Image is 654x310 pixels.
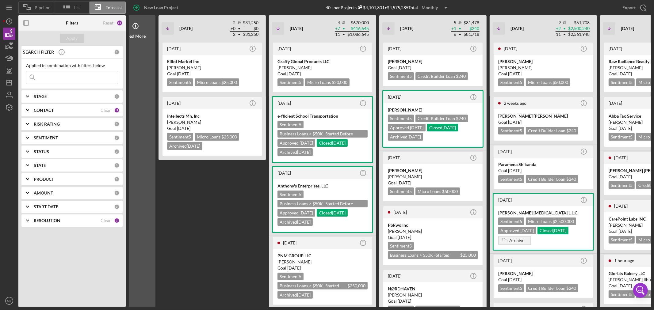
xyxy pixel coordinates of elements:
[277,200,368,207] div: Business Loans > $50K -Started Before [DATE] $78,352
[347,20,369,26] td: $670,000
[277,191,304,198] div: Sentiment 5
[272,236,373,306] a: [DATE]PNM GROUP LLC[PERSON_NAME]Goal [DATE]Sentiment5Business Loans > $50K -Started Before [DATE]...
[34,122,60,127] b: RISK RATING
[427,124,458,131] div: Closed [DATE]
[167,71,190,76] span: Goal
[167,100,181,106] time: 2025-04-25 14:03
[498,59,588,65] div: [PERSON_NAME]
[415,187,460,195] div: Micro Loans
[498,113,588,119] div: [PERSON_NAME] [PERSON_NAME]
[388,133,423,141] div: Archived [DATE]
[230,20,236,26] td: 2
[277,71,301,76] span: Goal
[34,177,54,182] b: PRODUCT
[398,298,411,304] time: 08/08/2025
[35,5,50,10] span: Pipeline
[277,148,313,156] div: Archived [DATE]
[618,126,632,131] time: 10/24/2025
[566,176,576,182] span: $240
[388,242,414,250] div: Sentiment 5
[415,72,468,80] div: Credit Builder Loan
[498,168,522,173] span: Goal
[498,119,522,125] span: Goal
[622,2,636,14] div: Export
[221,80,237,85] span: $25,000
[463,26,480,32] td: $240
[609,133,635,141] div: Sentiment 5
[493,145,594,190] a: [DATE]Paramena ShikandaGoal [DATE]Sentiment5Credit Builder Loan $240
[305,78,350,86] div: Micro Loans
[272,166,373,233] a: [DATE]Anthony's Enterprises, LLCSentiment5Business Loans > $50K -Started Before [DATE] $78,352App...
[388,251,478,259] div: Business Loans > $50K -Started Before [DATE]
[114,135,120,141] div: 0
[451,32,457,37] td: 6
[114,121,120,127] div: 0
[114,108,120,113] div: 19
[511,26,524,31] b: [DATE]
[388,292,478,298] div: [PERSON_NAME]
[34,191,53,195] b: AMOUNT
[388,72,414,80] div: Sentiment 5
[609,174,632,179] span: Goal
[34,218,60,223] b: RESOLUTION
[101,218,111,223] div: Clear
[277,282,368,289] div: Business Loans > $50K -Started Before [DATE]
[398,180,411,185] time: 08/10/2025
[463,32,480,37] td: $81,718
[388,168,478,174] div: [PERSON_NAME]
[618,283,632,288] time: 10/06/2025
[272,96,373,163] a: [DATE]e-fficient School TransportationSentiment5Business Loans > $50K -Started Before [DATE] $337...
[388,59,478,65] div: [PERSON_NAME]
[277,130,368,138] div: Business Loans > $50K -Started Before [DATE] $337,093
[566,128,576,133] span: $240
[342,27,346,31] span: •
[621,26,634,31] b: [DATE]
[556,26,561,32] td: + 2
[388,222,478,228] div: Pokwo Inc
[167,59,257,65] div: Elliot Market Inc
[609,100,622,106] time: 2025-09-09 18:15
[609,236,635,244] div: Sentiment 5
[237,32,241,36] span: •
[609,46,622,51] time: 2025-09-13 20:18
[347,283,365,288] span: $250,000
[498,258,512,263] time: 2025-08-02 22:37
[526,127,578,134] div: Credit Builder Loan
[498,236,531,245] button: Archive
[563,27,566,31] span: •
[456,74,466,79] span: $240
[347,32,369,37] td: $1,086,645
[230,32,236,37] td: 2
[504,100,526,106] time: 2025-09-02 19:41
[508,277,522,282] time: 09/16/2025
[566,285,576,291] span: $240
[556,20,561,26] td: 9
[493,193,594,251] a: [DATE][PERSON_NAME] [MEDICAL_DATA] L.L.C.Sentiment5Micro Loans $2,500,000Approved [DATE]Closed[DA...
[616,2,651,14] button: Export
[167,65,257,71] div: [PERSON_NAME]
[277,183,368,189] div: Anthony's Enterprises, LLC
[34,94,47,99] b: STAGE
[317,209,348,217] div: Closed [DATE]
[290,26,303,31] b: [DATE]
[114,163,120,168] div: 0
[498,71,522,76] span: Goal
[458,32,462,36] span: •
[568,20,590,26] td: $61,708
[243,26,259,32] td: $0
[388,115,414,122] div: Sentiment 5
[283,240,296,245] time: 2025-06-13 18:50
[75,5,81,10] span: List
[277,209,315,217] div: Approved [DATE]
[526,175,578,183] div: Credit Builder Loan
[335,20,340,26] td: 4
[458,27,462,31] span: •
[317,139,348,147] div: Closed [DATE]
[277,100,291,106] time: 2025-05-08 19:08
[388,273,401,278] time: 2025-06-11 17:13
[609,283,632,288] span: Goal
[167,46,181,51] time: 2025-06-02 17:03
[493,96,594,142] a: 2 weeks ago[PERSON_NAME] [PERSON_NAME]Goal [DATE]Sentiment5Credit Builder Loan $240
[114,190,120,196] div: 0
[277,139,315,147] div: Approved [DATE]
